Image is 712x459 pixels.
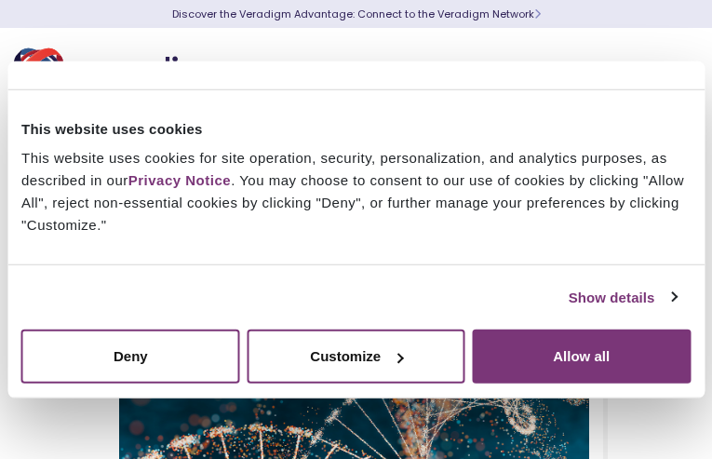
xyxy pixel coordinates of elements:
[21,117,691,140] div: This website uses cookies
[21,330,240,384] button: Deny
[472,330,691,384] button: Allow all
[656,48,684,97] button: Toggle Navigation Menu
[21,147,691,236] div: This website uses cookies for site operation, security, personalization, and analytics purposes, ...
[172,7,541,21] a: Discover the Veradigm Advantage: Connect to the Veradigm NetworkLearn More
[247,330,465,384] button: Customize
[14,42,237,103] img: Veradigm logo
[569,286,677,308] a: Show details
[128,172,231,188] a: Privacy Notice
[534,7,541,21] span: Learn More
